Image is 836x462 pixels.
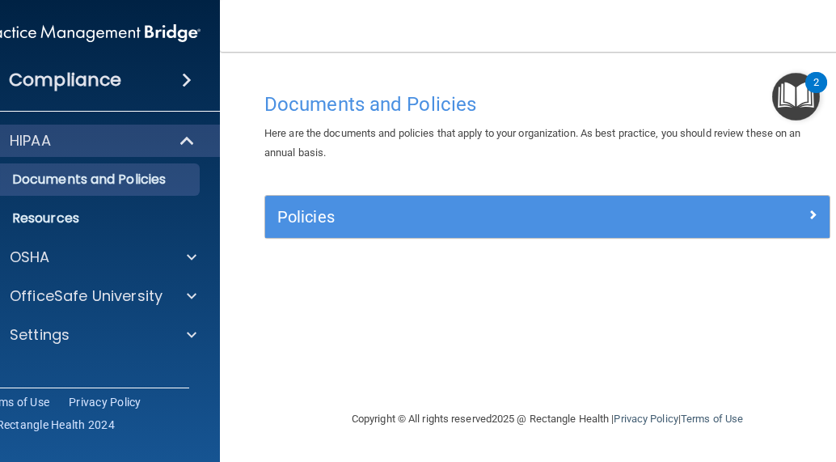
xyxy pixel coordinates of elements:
[10,248,50,267] p: OSHA
[772,73,820,121] button: Open Resource Center, 2 new notifications
[10,286,163,306] p: OfficeSafe University
[69,394,141,410] a: Privacy Policy
[277,208,677,226] h5: Policies
[681,413,743,425] a: Terms of Use
[264,94,830,115] h4: Documents and Policies
[9,69,121,91] h4: Compliance
[277,204,817,230] a: Policies
[264,127,801,159] span: Here are the documents and policies that apply to your organization. As best practice, you should...
[10,325,70,345] p: Settings
[10,131,51,150] p: HIPAA
[813,83,819,104] div: 2
[614,413,678,425] a: Privacy Policy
